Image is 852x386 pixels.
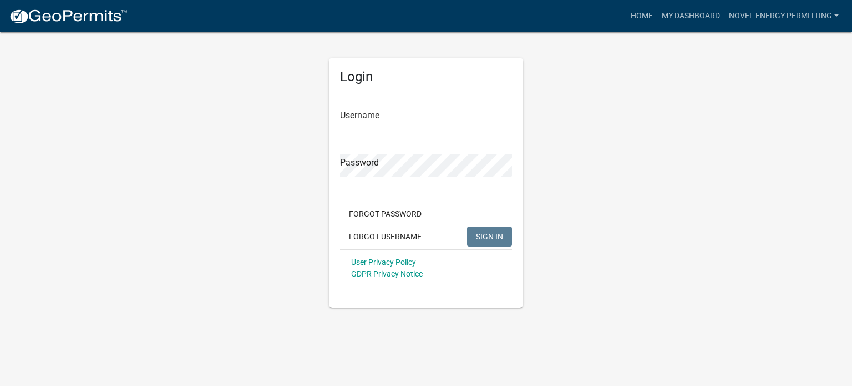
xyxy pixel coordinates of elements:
[340,204,430,224] button: Forgot Password
[657,6,724,27] a: My Dashboard
[724,6,843,27] a: Novel Energy Permitting
[351,269,423,278] a: GDPR Privacy Notice
[626,6,657,27] a: Home
[340,227,430,247] button: Forgot Username
[340,69,512,85] h5: Login
[467,227,512,247] button: SIGN IN
[351,258,416,267] a: User Privacy Policy
[476,232,503,240] span: SIGN IN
